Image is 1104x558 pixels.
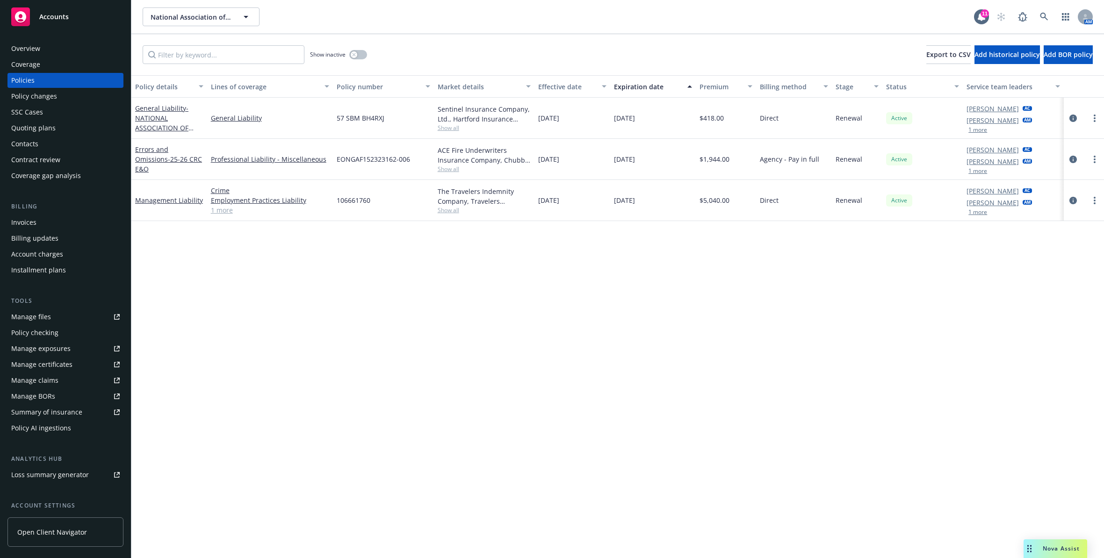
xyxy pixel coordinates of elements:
[11,57,40,72] div: Coverage
[760,82,818,92] div: Billing method
[760,154,819,164] span: Agency - Pay in full
[1043,544,1080,552] span: Nova Assist
[926,50,971,59] span: Export to CSV
[882,75,963,98] button: Status
[1035,7,1053,26] a: Search
[11,105,43,120] div: SSC Cases
[11,467,89,482] div: Loss summary generator
[211,154,329,164] a: Professional Liability - Miscellaneous
[337,195,370,205] span: 106661760
[143,7,260,26] button: National Association of Federal Equity Receivers
[836,82,868,92] div: Stage
[7,309,123,324] a: Manage files
[131,75,207,98] button: Policy details
[11,136,38,151] div: Contacts
[1024,539,1035,558] div: Drag to move
[700,154,729,164] span: $1,944.00
[211,195,329,205] a: Employment Practices Liability
[11,231,58,246] div: Billing updates
[614,113,635,123] span: [DATE]
[11,405,82,420] div: Summary of insurance
[11,421,71,436] div: Policy AI ingestions
[11,341,71,356] div: Manage exposures
[143,45,304,64] input: Filter by keyword...
[11,215,36,230] div: Invoices
[438,104,531,124] div: Sentinel Insurance Company, Ltd., Hartford Insurance Group
[438,206,531,214] span: Show all
[538,113,559,123] span: [DATE]
[1024,539,1087,558] button: Nova Assist
[756,75,832,98] button: Billing method
[7,41,123,56] a: Overview
[7,467,123,482] a: Loss summary generator
[967,115,1019,125] a: [PERSON_NAME]
[992,7,1010,26] a: Start snowing
[135,196,203,205] a: Management Liability
[967,145,1019,155] a: [PERSON_NAME]
[7,152,123,167] a: Contract review
[7,373,123,388] a: Manage claims
[700,195,729,205] span: $5,040.00
[7,357,123,372] a: Manage certificates
[968,127,987,133] button: 1 more
[135,104,188,152] a: General Liability
[1089,195,1100,206] a: more
[963,75,1064,98] button: Service team leaders
[967,82,1050,92] div: Service team leaders
[1068,195,1079,206] a: circleInformation
[135,104,194,152] span: - NATIONAL ASSOCIATION OF FEDERAL EQUITY RECEIVERS
[211,186,329,195] a: Crime
[135,155,202,173] span: - 25-26 CRC E&O
[974,45,1040,64] button: Add historical policy
[11,121,56,136] div: Quoting plans
[614,195,635,205] span: [DATE]
[7,73,123,88] a: Policies
[886,82,949,92] div: Status
[11,41,40,56] div: Overview
[438,186,531,206] div: The Travelers Indemnity Company, Travelers Insurance
[967,198,1019,207] a: [PERSON_NAME]
[1089,154,1100,165] a: more
[7,231,123,246] a: Billing updates
[1044,50,1093,59] span: Add BOR policy
[11,325,58,340] div: Policy checking
[7,215,123,230] a: Invoices
[926,45,971,64] button: Export to CSV
[7,89,123,104] a: Policy changes
[7,454,123,464] div: Analytics hub
[11,357,72,372] div: Manage certificates
[7,168,123,183] a: Coverage gap analysis
[7,296,123,306] div: Tools
[7,136,123,151] a: Contacts
[434,75,535,98] button: Market details
[1013,7,1032,26] a: Report a Bug
[7,121,123,136] a: Quoting plans
[310,50,346,58] span: Show inactive
[207,75,333,98] button: Lines of coverage
[614,82,682,92] div: Expiration date
[11,73,35,88] div: Policies
[7,4,123,30] a: Accounts
[333,75,434,98] button: Policy number
[836,113,862,123] span: Renewal
[890,155,909,164] span: Active
[1056,7,1075,26] a: Switch app
[11,247,63,262] div: Account charges
[11,263,66,278] div: Installment plans
[211,205,329,215] a: 1 more
[890,196,909,205] span: Active
[7,341,123,356] span: Manage exposures
[7,389,123,404] a: Manage BORs
[974,50,1040,59] span: Add historical policy
[7,57,123,72] a: Coverage
[11,89,57,104] div: Policy changes
[1044,45,1093,64] button: Add BOR policy
[438,124,531,132] span: Show all
[7,247,123,262] a: Account charges
[967,104,1019,114] a: [PERSON_NAME]
[151,12,231,22] span: National Association of Federal Equity Receivers
[7,325,123,340] a: Policy checking
[135,82,193,92] div: Policy details
[7,405,123,420] a: Summary of insurance
[614,154,635,164] span: [DATE]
